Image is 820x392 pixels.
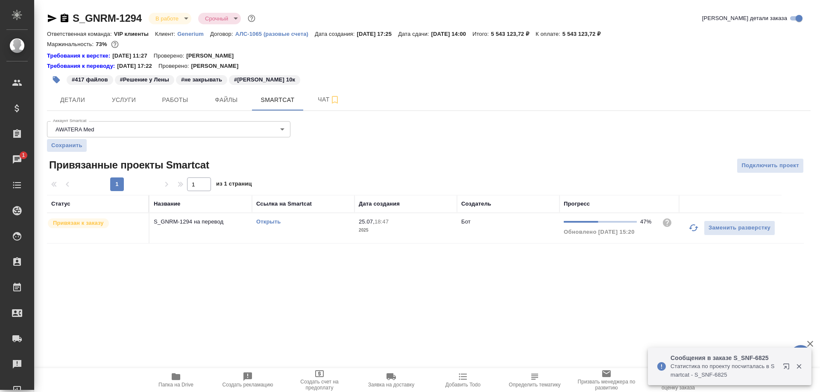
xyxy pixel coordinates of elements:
[52,95,93,105] span: Детали
[315,31,357,37] p: Дата создания:
[398,31,431,37] p: Дата сдачи:
[47,31,114,37] p: Ответственная команда:
[431,31,473,37] p: [DATE] 14:00
[216,179,252,191] span: из 1 страниц
[114,75,176,83] span: Решение у Лены
[709,223,770,233] span: Заменить разверстку
[117,62,158,70] p: [DATE] 17:22
[562,31,607,37] p: 5 543 123,72 ₽
[246,13,257,24] button: Доп статусы указывают на важность/срочность заказа
[357,31,398,37] p: [DATE] 17:25
[461,200,491,208] div: Создатель
[66,75,114,83] span: 417 файлов
[256,200,312,208] div: Ссылка на Smartcat
[155,31,177,37] p: Клиент:
[564,229,635,235] span: Обновлено [DATE] 15:20
[154,200,180,208] div: Название
[109,39,120,50] button: 961134.68 RUB; 157149.10 UAH;
[73,12,142,24] a: S_GNRM-1294
[778,358,798,378] button: Открыть в новой вкладке
[461,218,471,225] p: Бот
[51,200,70,208] div: Статус
[536,31,562,37] p: К оплате:
[235,31,315,37] p: АЛС-1065 (разовые счета)
[47,62,117,70] div: Нажми, чтобы открыть папку с инструкцией
[47,121,290,137] div: AWATERA Med
[704,221,775,235] button: Заменить разверстку
[257,95,298,105] span: Smartcat
[47,52,112,60] a: Требования к верстке:
[564,200,590,208] div: Прогресс
[177,31,210,37] p: Generium
[491,31,536,37] p: 5 543 123,72 ₽
[153,15,181,22] button: В работе
[235,30,315,37] a: АЛС-1065 (разовые счета)
[671,362,777,379] p: Cтатистика по проекту посчиталась в Smartcat - S_SNF-6825
[155,95,196,105] span: Работы
[47,52,112,60] div: Нажми, чтобы открыть папку с инструкцией
[47,158,209,172] span: Привязанные проекты Smartcat
[186,52,240,60] p: [PERSON_NAME]
[683,218,704,238] button: Обновить прогресс
[308,94,349,105] span: Чат
[330,95,340,105] svg: Подписаться
[177,30,210,37] a: Generium
[17,151,30,160] span: 1
[359,226,453,235] p: 2025
[375,218,389,225] p: 18:47
[53,219,104,227] p: Привязан к заказу
[114,31,155,37] p: VIP клиенты
[120,75,170,84] p: #Решение у Лены
[202,15,231,22] button: Срочный
[154,52,187,60] p: Проверено:
[154,218,248,226] p: S_GNRM-1294 на перевод
[472,31,491,37] p: Итого:
[47,139,87,152] button: Сохранить
[359,218,375,225] p: 25.07,
[210,31,235,37] p: Договор:
[51,141,82,150] span: Сохранить
[2,149,32,170] a: 1
[702,14,787,23] span: [PERSON_NAME] детали заказа
[198,13,241,24] div: В работе
[72,75,108,84] p: #417 файлов
[640,218,655,226] div: 47%
[149,13,191,24] div: В работе
[158,62,191,70] p: Проверено:
[47,70,66,89] button: Добавить тэг
[256,218,281,225] a: Открыть
[47,62,117,70] a: Требования к переводу:
[790,363,808,370] button: Закрыть
[53,126,97,133] button: AWATERA Med
[206,95,247,105] span: Файлы
[112,52,154,60] p: [DATE] 11:27
[103,95,144,105] span: Услуги
[181,75,222,84] p: #не закрывать
[47,13,57,23] button: Скопировать ссылку для ЯМессенджера
[671,354,777,362] p: Сообщения в заказе S_SNF-6825
[96,41,109,47] p: 73%
[737,158,804,173] button: Подключить проект
[59,13,70,23] button: Скопировать ссылку
[47,41,96,47] p: Маржинальность:
[234,75,295,84] p: #[PERSON_NAME] 10к
[359,200,400,208] div: Дата создания
[741,161,799,171] span: Подключить проект
[790,345,811,366] button: 🙏
[191,62,245,70] p: [PERSON_NAME]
